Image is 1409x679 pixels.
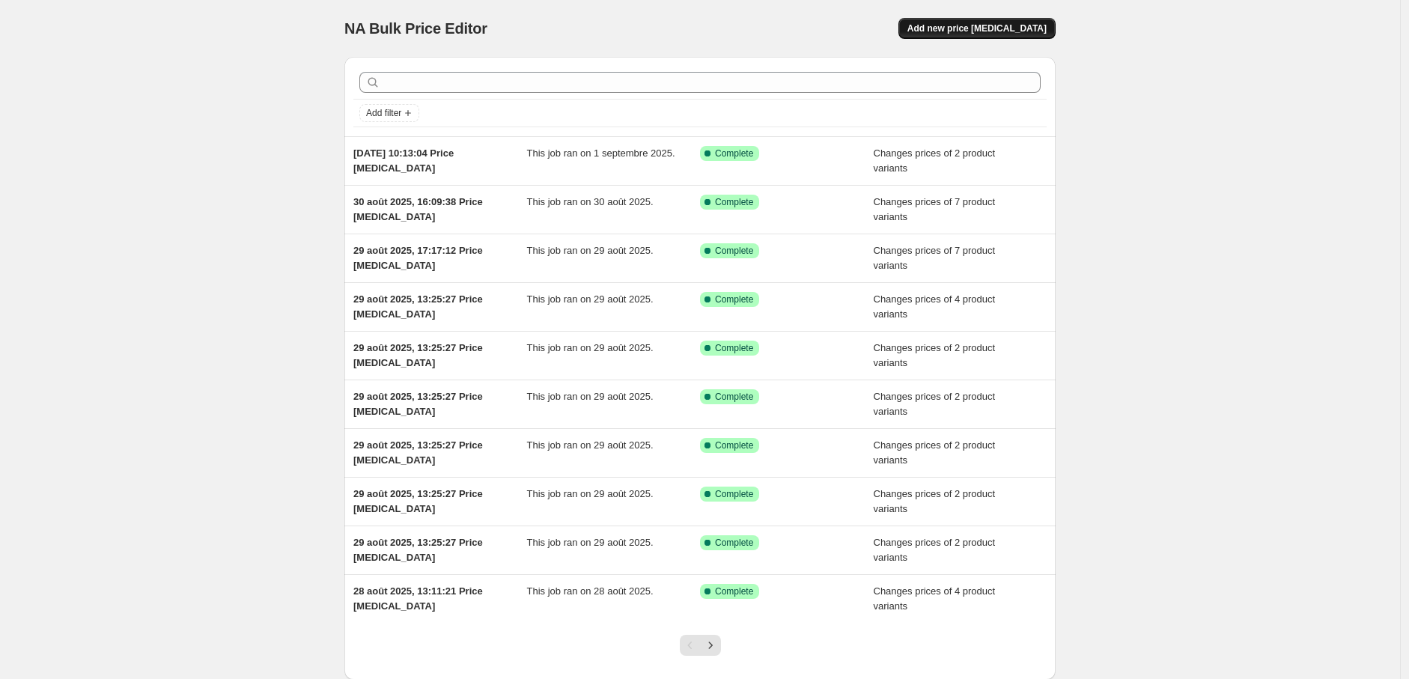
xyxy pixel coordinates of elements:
[359,104,419,122] button: Add filter
[874,196,996,222] span: Changes prices of 7 product variants
[715,293,753,305] span: Complete
[874,293,996,320] span: Changes prices of 4 product variants
[527,196,654,207] span: This job ran on 30 août 2025.
[874,342,996,368] span: Changes prices of 2 product variants
[715,439,753,451] span: Complete
[874,391,996,417] span: Changes prices of 2 product variants
[527,293,654,305] span: This job ran on 29 août 2025.
[680,635,721,656] nav: Pagination
[527,585,654,597] span: This job ran on 28 août 2025.
[353,196,483,222] span: 30 août 2025, 16:09:38 Price [MEDICAL_DATA]
[527,391,654,402] span: This job ran on 29 août 2025.
[353,245,483,271] span: 29 août 2025, 17:17:12 Price [MEDICAL_DATA]
[527,537,654,548] span: This job ran on 29 août 2025.
[874,537,996,563] span: Changes prices of 2 product variants
[907,22,1047,34] span: Add new price [MEDICAL_DATA]
[353,439,483,466] span: 29 août 2025, 13:25:27 Price [MEDICAL_DATA]
[715,342,753,354] span: Complete
[715,196,753,208] span: Complete
[874,147,996,174] span: Changes prices of 2 product variants
[874,488,996,514] span: Changes prices of 2 product variants
[715,245,753,257] span: Complete
[353,585,483,612] span: 28 août 2025, 13:11:21 Price [MEDICAL_DATA]
[353,488,483,514] span: 29 août 2025, 13:25:27 Price [MEDICAL_DATA]
[344,20,487,37] span: NA Bulk Price Editor
[898,18,1056,39] button: Add new price [MEDICAL_DATA]
[353,342,483,368] span: 29 août 2025, 13:25:27 Price [MEDICAL_DATA]
[874,439,996,466] span: Changes prices of 2 product variants
[874,585,996,612] span: Changes prices of 4 product variants
[715,391,753,403] span: Complete
[715,537,753,549] span: Complete
[353,293,483,320] span: 29 août 2025, 13:25:27 Price [MEDICAL_DATA]
[715,147,753,159] span: Complete
[353,537,483,563] span: 29 août 2025, 13:25:27 Price [MEDICAL_DATA]
[527,488,654,499] span: This job ran on 29 août 2025.
[874,245,996,271] span: Changes prices of 7 product variants
[700,635,721,656] button: Next
[527,342,654,353] span: This job ran on 29 août 2025.
[353,391,483,417] span: 29 août 2025, 13:25:27 Price [MEDICAL_DATA]
[527,439,654,451] span: This job ran on 29 août 2025.
[353,147,454,174] span: [DATE] 10:13:04 Price [MEDICAL_DATA]
[527,147,675,159] span: This job ran on 1 septembre 2025.
[715,585,753,597] span: Complete
[366,107,401,119] span: Add filter
[527,245,654,256] span: This job ran on 29 août 2025.
[715,488,753,500] span: Complete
